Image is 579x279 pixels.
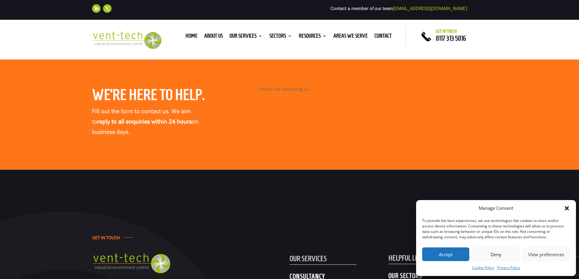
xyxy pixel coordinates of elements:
h2: We’re here to help. [92,86,219,107]
a: Our Services [229,34,263,40]
a: Follow on X [103,4,112,13]
a: Home [185,34,198,40]
span: HELPFUL LINKS [388,254,427,262]
span: Get in touch [436,29,457,34]
p: Thanks for contacting us [259,86,487,93]
a: [EMAIL_ADDRESS][DOMAIN_NAME] [393,6,467,11]
a: Resources [299,34,327,40]
a: 0117 313 5016 [436,35,466,42]
div: Close dialog [564,205,570,211]
div: Manage Consent [479,205,513,212]
span: Contact a member of our team [330,6,467,11]
a: Privacy Policy [497,264,520,271]
span: OUR SERVICES [290,254,327,263]
h4: GET IN TOUCH [92,235,120,243]
img: 2023-09-27T08_35_16.549ZVENT-TECH---Clear-background [92,31,162,49]
div: To provide the best experiences, we use technologies like cookies to store and/or access device i... [422,218,569,240]
a: About us [204,34,223,40]
span: Fill out the form to contact us. We aim to [92,108,191,125]
button: View preferences [523,247,570,261]
a: Areas We Serve [333,34,368,40]
strong: reply to all enquiries within 24 hours [97,118,192,125]
a: Follow on LinkedIn [92,4,101,13]
a: Contact [374,34,392,40]
a: Cookie Policy [472,264,494,271]
button: Deny [472,247,519,261]
a: Sectors [269,34,292,40]
button: Accept [422,247,469,261]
